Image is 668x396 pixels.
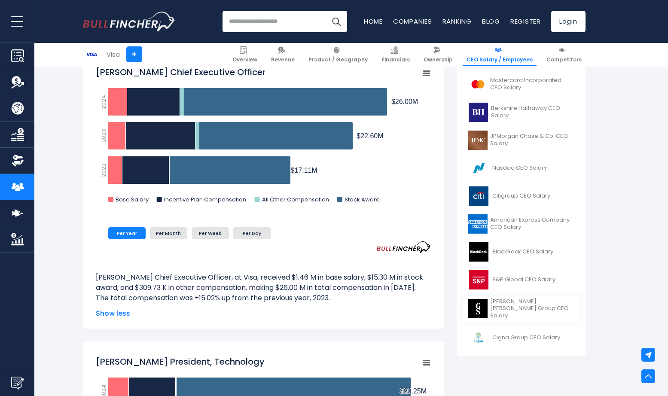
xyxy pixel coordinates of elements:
li: Per Month [150,227,187,239]
a: Product / Geography [305,43,372,67]
img: AXP logo [468,214,488,234]
tspan: $17.11M [290,167,317,174]
a: Blog [482,17,500,26]
span: Financials [381,56,410,63]
span: JPMorgan Chase & Co. CEO Salary [490,133,574,147]
img: BRK-B logo [468,103,488,122]
tspan: [PERSON_NAME] President, Technology [96,356,265,368]
a: Nasdaq CEO Salary [463,156,579,180]
a: Competitors [543,43,586,67]
img: BLK logo [468,242,490,262]
img: Ownership [11,154,24,167]
a: Ranking [442,17,472,26]
a: Go to homepage [83,12,175,31]
tspan: [PERSON_NAME] Chief Executive Officer [96,66,265,78]
span: [PERSON_NAME] [PERSON_NAME] Group CEO Salary [490,298,574,320]
img: Bullfincher logo [83,12,176,31]
span: Berkshire Hathaway CEO Salary [491,105,574,119]
img: NDAQ logo [468,158,490,178]
a: Login [551,11,586,32]
img: SPGI logo [468,270,490,289]
a: Citigroup CEO Salary [463,184,579,208]
div: Visa [107,50,120,60]
text: 2024 [100,95,108,109]
a: Mastercard Incorporated CEO Salary [463,73,579,96]
span: Overview [232,56,257,63]
a: Berkshire Hathaway CEO Salary [463,101,579,124]
span: S&P Global CEO Salary [492,276,555,283]
a: + [126,47,142,63]
a: Register [510,17,541,26]
img: V logo [83,46,100,63]
button: Search [326,11,347,32]
a: Home [364,17,383,26]
text: All Other Compensation [262,195,329,204]
text: Incentive Plan Compensation [164,195,246,204]
img: JPM logo [468,131,488,150]
a: Financials [378,43,414,67]
tspan: $26.00M [391,98,418,105]
a: Cigna Group CEO Salary [463,326,579,350]
a: S&P Global CEO Salary [463,268,579,292]
span: Competitors [546,56,582,63]
svg: Ryan Mclnerney Chief Executive Officer [96,62,431,212]
span: Citigroup CEO Salary [492,192,550,200]
span: Nasdaq CEO Salary [492,164,547,172]
span: Ownership [424,56,453,63]
span: BlackRock CEO Salary [492,248,553,256]
text: 2023 [100,129,108,143]
a: CEO Salary / Employees [463,43,537,67]
span: Cigna Group CEO Salary [492,334,560,341]
text: Base Salary [116,195,149,204]
img: CI logo [468,328,490,347]
tspan: $22.60M [357,132,383,140]
tspan: $20.25M [400,387,426,395]
img: GS logo [468,299,488,318]
a: JPMorgan Chase & Co. CEO Salary [463,128,579,152]
a: Companies [393,17,432,26]
a: Revenue [267,43,299,67]
span: Mastercard Incorporated CEO Salary [490,77,574,91]
p: The total compensation was +15.02% up from the previous year, 2023. [96,293,431,303]
span: Show less [96,308,431,319]
li: Per Day [233,227,271,239]
img: C logo [468,186,490,206]
a: Overview [229,43,261,67]
a: BlackRock CEO Salary [463,240,579,264]
span: Revenue [271,56,295,63]
a: [PERSON_NAME] [PERSON_NAME] Group CEO Salary [463,296,579,322]
img: MA logo [468,75,488,94]
span: American Express Company CEO Salary [490,216,574,231]
span: Product / Geography [308,56,368,63]
li: Per Year [108,227,146,239]
a: American Express Company CEO Salary [463,212,579,236]
p: [PERSON_NAME] Chief Executive Officer, at Visa, received $1.46 M in base salary, $15.30 M in stoc... [96,272,431,293]
text: Stock Award [344,195,379,204]
li: Per Week [192,227,229,239]
span: CEO Salary / Employees [467,56,533,63]
text: 2022 [100,163,108,177]
a: Ownership [420,43,457,67]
